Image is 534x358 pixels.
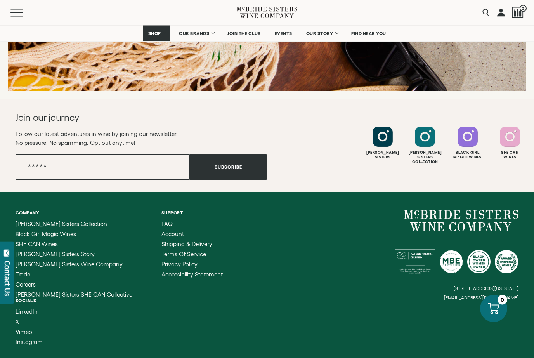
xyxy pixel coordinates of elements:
[16,282,36,288] span: Careers
[447,127,488,160] a: Follow Black Girl Magic Wines on Instagram Black GirlMagic Wines
[16,329,43,335] a: Vimeo
[362,127,403,160] a: Follow McBride Sisters on Instagram [PERSON_NAME]Sisters
[143,26,170,41] a: SHOP
[161,252,223,258] a: Terms of Service
[16,252,132,258] a: McBride Sisters Story
[179,31,209,36] span: OUR BRANDS
[16,261,123,268] span: [PERSON_NAME] Sisters Wine Company
[161,231,223,238] a: Account
[490,127,530,160] a: Follow SHE CAN Wines on Instagram She CanWines
[3,261,11,296] div: Contact Us
[275,31,292,36] span: EVENTS
[444,295,518,301] small: [EMAIL_ADDRESS][DOMAIN_NAME]
[16,130,267,148] p: Follow our latest adventures in wine by joining our newsletter. No pressure. No spamming. Opt out...
[16,242,132,248] a: SHE CAN Wines
[490,151,530,160] div: She Can Wines
[16,319,19,325] span: X
[161,221,173,228] span: FAQ
[16,282,132,288] a: Careers
[190,155,267,180] button: Subscribe
[16,309,43,315] a: LinkedIn
[306,31,333,36] span: OUR STORY
[148,31,161,36] span: SHOP
[16,231,132,238] a: Black Girl Magic Wines
[301,26,343,41] a: OUR STORY
[161,241,212,248] span: Shipping & Delivery
[16,309,38,315] span: LinkedIn
[498,295,507,305] div: 0
[16,262,132,268] a: McBride Sisters Wine Company
[404,210,518,232] a: McBride Sisters Wine Company
[16,112,242,124] h2: Join our journey
[16,292,132,298] span: [PERSON_NAME] Sisters SHE CAN Collective
[161,262,223,268] a: Privacy Policy
[16,339,43,346] a: Instagram
[161,251,206,258] span: Terms of Service
[161,231,184,238] span: Account
[161,242,223,248] a: Shipping & Delivery
[454,286,518,291] small: [STREET_ADDRESS][US_STATE]
[16,221,132,228] a: McBride Sisters Collection
[174,26,218,41] a: OUR BRANDS
[227,31,261,36] span: JOIN THE CLUB
[161,261,198,268] span: Privacy Policy
[16,272,132,278] a: Trade
[16,251,95,258] span: [PERSON_NAME] Sisters Story
[222,26,266,41] a: JOIN THE CLUB
[16,241,58,248] span: SHE CAN Wines
[16,155,190,180] input: Email
[16,292,132,298] a: McBride Sisters SHE CAN Collective
[16,271,30,278] span: Trade
[16,319,43,325] a: X
[161,272,223,278] a: Accessibility Statement
[405,127,445,165] a: Follow McBride Sisters Collection on Instagram [PERSON_NAME] SistersCollection
[16,231,76,238] span: Black Girl Magic Wines
[16,329,32,335] span: Vimeo
[362,151,403,160] div: [PERSON_NAME] Sisters
[405,151,445,165] div: [PERSON_NAME] Sisters Collection
[16,221,107,228] span: [PERSON_NAME] Sisters Collection
[447,151,488,160] div: Black Girl Magic Wines
[520,5,527,12] span: 0
[346,26,391,41] a: FIND NEAR YOU
[351,31,386,36] span: FIND NEAR YOU
[10,9,38,17] button: Mobile Menu Trigger
[270,26,297,41] a: EVENTS
[161,221,223,228] a: FAQ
